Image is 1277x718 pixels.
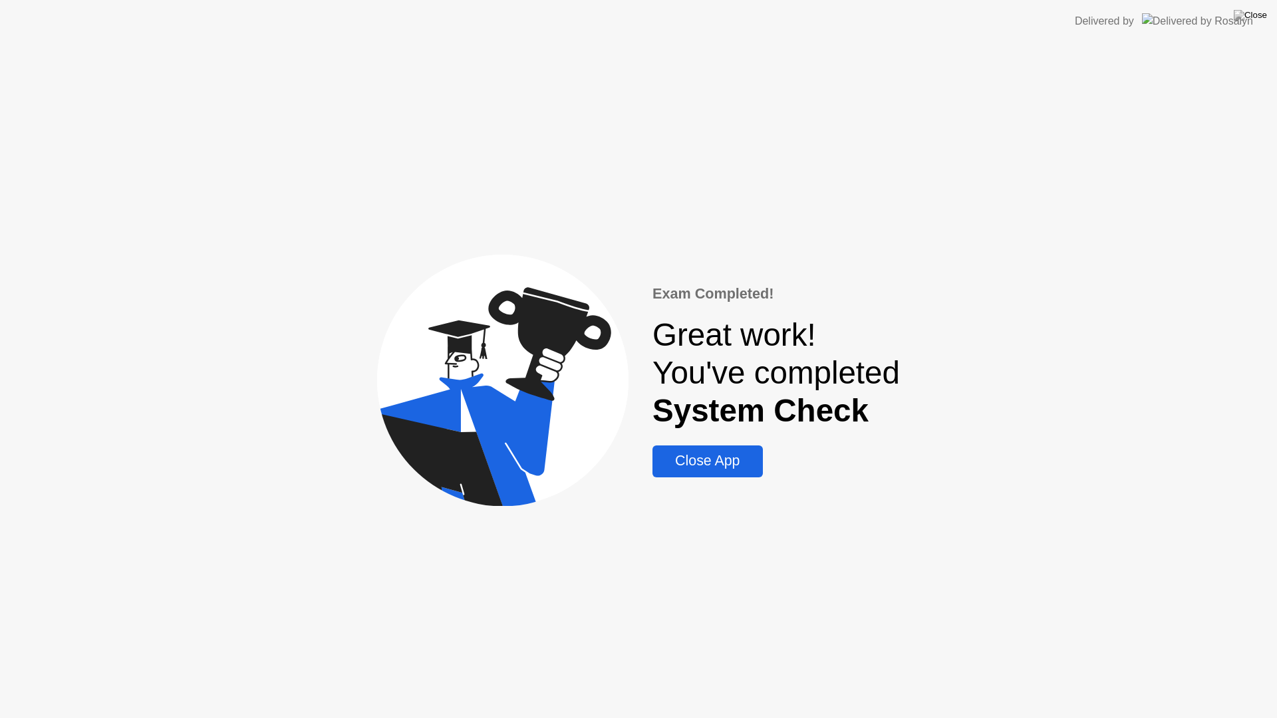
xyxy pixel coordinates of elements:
[1142,13,1253,29] img: Delivered by Rosalyn
[652,393,869,428] b: System Check
[1234,10,1267,21] img: Close
[652,316,900,429] div: Great work! You've completed
[652,445,762,477] button: Close App
[652,283,900,304] div: Exam Completed!
[1075,13,1134,29] div: Delivered by
[656,453,758,469] div: Close App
